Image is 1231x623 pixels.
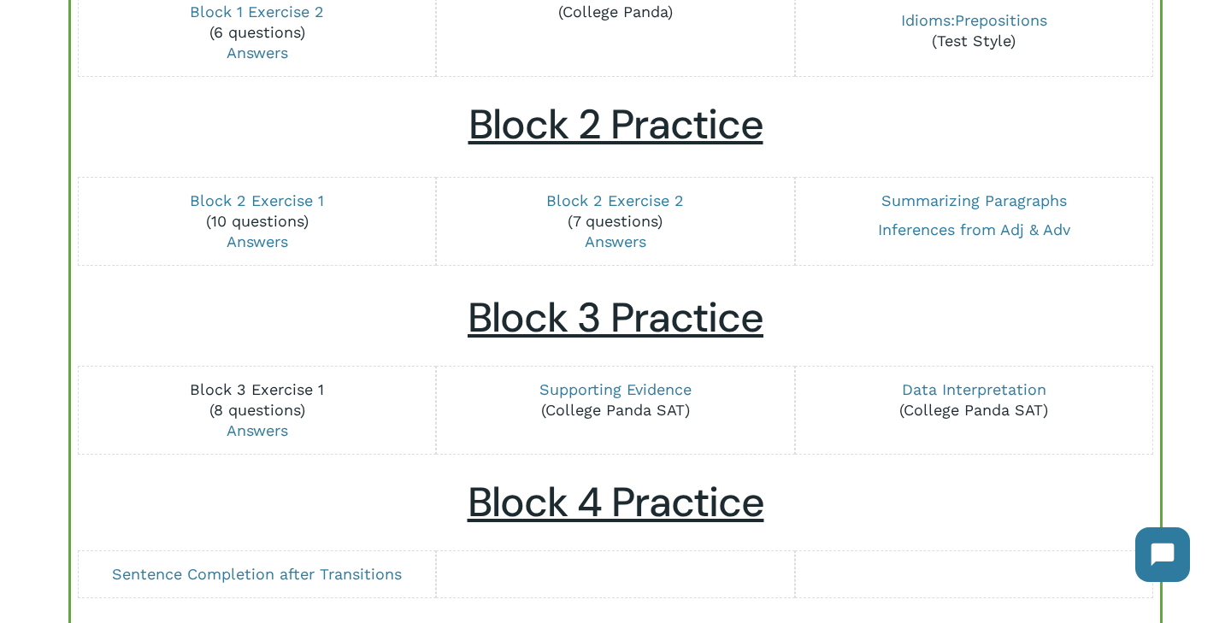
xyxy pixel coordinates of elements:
[806,379,1141,420] p: (College Panda SAT)
[90,191,425,252] p: (10 questions)
[112,565,402,583] a: Sentence Completion after Transitions
[190,3,324,21] a: Block 1 Exercise 2
[190,380,324,398] a: Block 3 Exercise 1
[90,2,425,63] p: (6 questions)
[468,97,763,151] u: Block 2 Practice
[448,379,783,420] p: (College Panda SAT)
[190,191,324,209] a: Block 2 Exercise 1
[468,291,763,344] u: Block 3 Practice
[227,421,288,439] a: Answers
[448,191,783,252] p: (7 questions)
[90,379,425,441] p: (8 questions)
[585,232,646,250] a: Answers
[881,191,1067,209] a: Summarizing Paragraphs
[878,220,1070,238] a: Inferences from Adj & Adv
[468,475,764,529] u: Block 4 Practice
[1118,510,1207,599] iframe: Chatbot
[546,191,684,209] a: Block 2 Exercise 2
[902,380,1046,398] a: Data Interpretation
[806,10,1141,51] p: (Test Style)
[901,11,1047,29] a: Idioms:Prepositions
[227,232,288,250] a: Answers
[227,44,288,62] a: Answers
[539,380,692,398] a: Supporting Evidence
